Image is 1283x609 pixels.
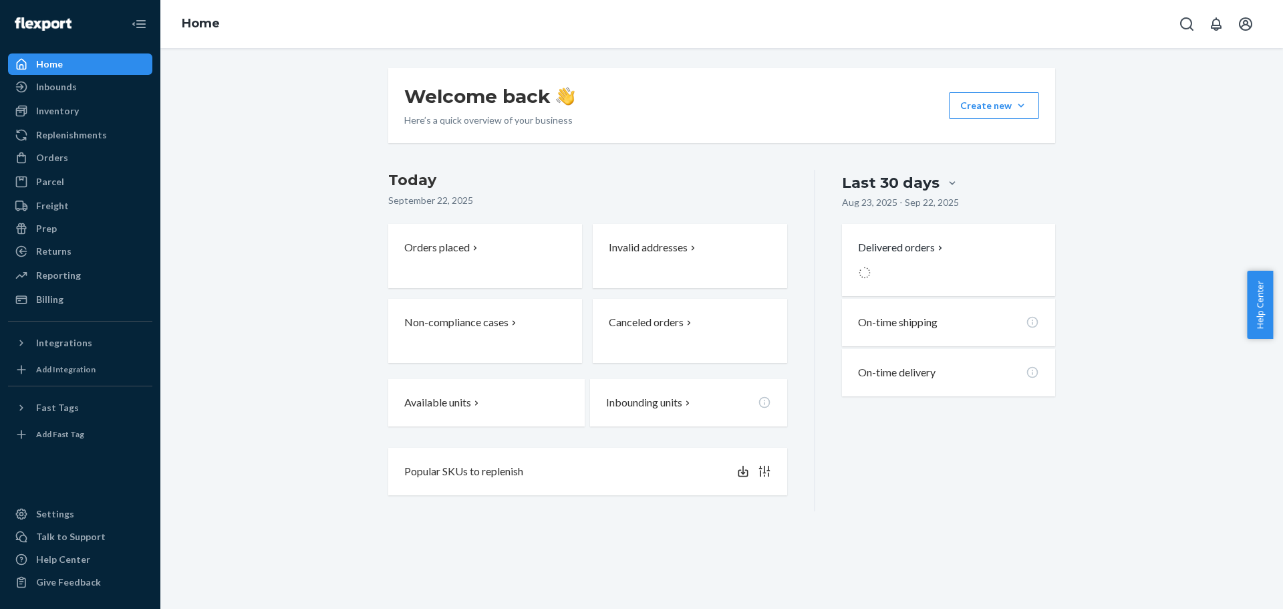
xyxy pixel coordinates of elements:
[404,395,471,410] p: Available units
[1247,271,1273,339] button: Help Center
[8,218,152,239] a: Prep
[171,5,231,43] ol: breadcrumbs
[858,365,936,380] p: On-time delivery
[36,104,79,118] div: Inventory
[842,196,959,209] p: Aug 23, 2025 - Sep 22, 2025
[388,194,787,207] p: September 22, 2025
[8,241,152,262] a: Returns
[36,269,81,282] div: Reporting
[36,364,96,375] div: Add Integration
[8,265,152,286] a: Reporting
[593,299,787,363] button: Canceled orders
[8,289,152,310] a: Billing
[404,464,523,479] p: Popular SKUs to replenish
[182,16,220,31] a: Home
[1232,11,1259,37] button: Open account menu
[609,315,684,330] p: Canceled orders
[858,240,946,255] button: Delivered orders
[404,315,509,330] p: Non-compliance cases
[8,76,152,98] a: Inbounds
[404,84,575,108] h1: Welcome back
[8,100,152,122] a: Inventory
[404,240,470,255] p: Orders placed
[36,576,101,589] div: Give Feedback
[8,147,152,168] a: Orders
[36,175,64,189] div: Parcel
[388,170,787,191] h3: Today
[8,526,152,547] button: Talk to Support
[1173,11,1200,37] button: Open Search Box
[36,245,72,258] div: Returns
[36,429,84,440] div: Add Fast Tag
[8,572,152,593] button: Give Feedback
[1203,11,1230,37] button: Open notifications
[593,224,787,288] button: Invalid addresses
[36,128,107,142] div: Replenishments
[556,87,575,106] img: hand-wave emoji
[36,401,79,414] div: Fast Tags
[36,336,92,350] div: Integrations
[949,92,1039,119] button: Create new
[36,553,90,566] div: Help Center
[36,293,63,306] div: Billing
[15,17,72,31] img: Flexport logo
[8,397,152,418] button: Fast Tags
[388,224,582,288] button: Orders placed
[8,424,152,445] a: Add Fast Tag
[36,530,106,543] div: Talk to Support
[8,549,152,570] a: Help Center
[590,379,787,427] button: Inbounding units
[8,124,152,146] a: Replenishments
[126,11,152,37] button: Close Navigation
[36,80,77,94] div: Inbounds
[8,171,152,193] a: Parcel
[8,359,152,380] a: Add Integration
[36,222,57,235] div: Prep
[842,172,940,193] div: Last 30 days
[388,379,585,427] button: Available units
[388,299,582,363] button: Non-compliance cases
[404,114,575,127] p: Here’s a quick overview of your business
[36,57,63,71] div: Home
[36,199,69,213] div: Freight
[606,395,682,410] p: Inbounding units
[36,151,68,164] div: Orders
[8,195,152,217] a: Freight
[858,315,938,330] p: On-time shipping
[609,240,688,255] p: Invalid addresses
[8,53,152,75] a: Home
[36,507,74,521] div: Settings
[8,503,152,525] a: Settings
[8,332,152,354] button: Integrations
